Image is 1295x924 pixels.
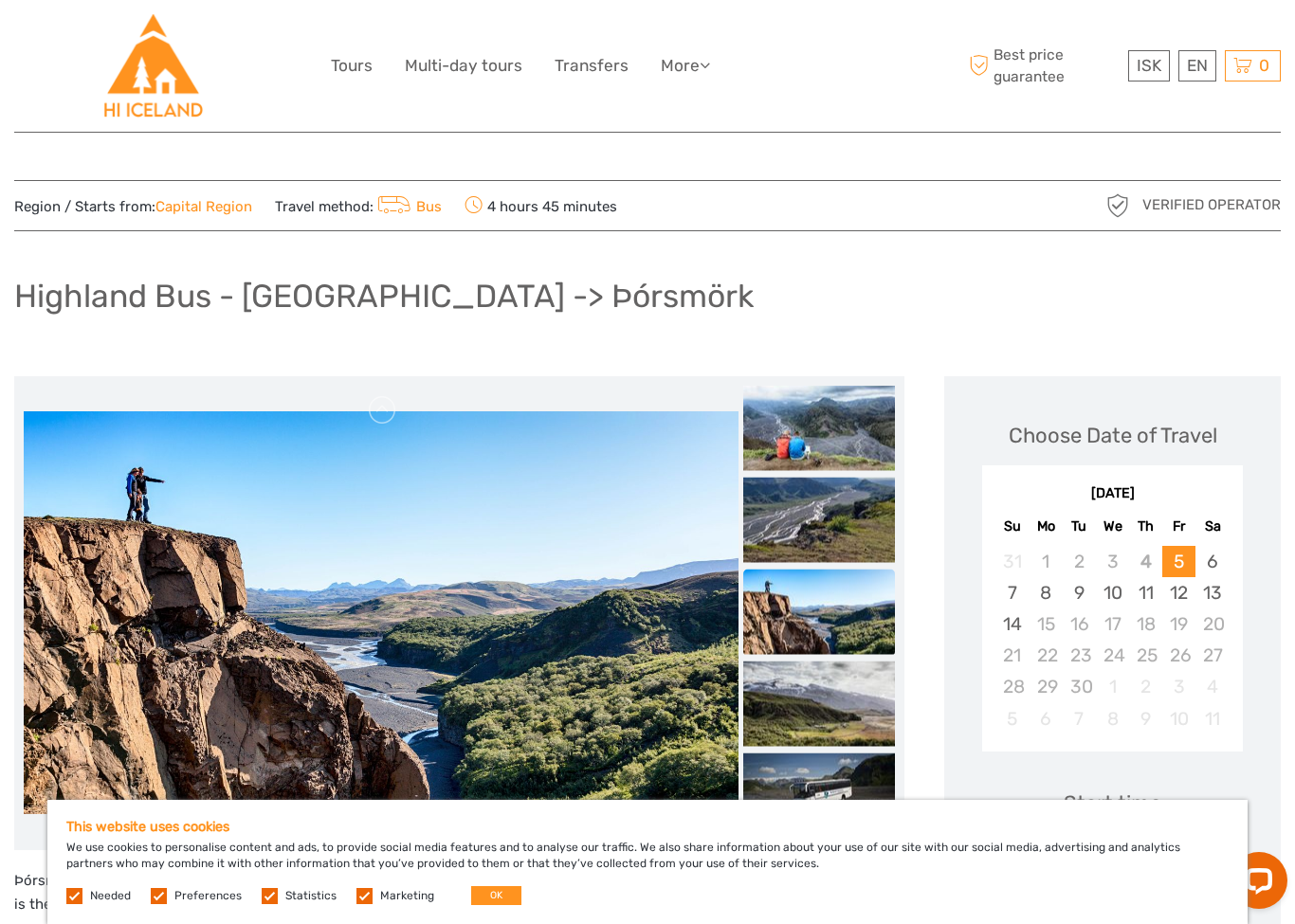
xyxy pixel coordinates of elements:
[1063,671,1096,702] div: Not available Tuesday, September 30th, 2025
[1030,546,1063,577] div: Not available Monday, September 1st, 2025
[995,546,1029,577] div: Not available Sunday, August 31st, 2025
[101,14,205,118] img: Hostelling International
[964,45,1123,86] span: Best price guarantee
[1215,844,1295,924] iframe: LiveChat chat widget
[1096,577,1129,608] div: Choose Wednesday, September 10th, 2025
[555,52,629,80] a: Transfers
[285,888,337,904] label: Statistics
[743,385,895,470] img: b89b0553845e4bb5be642023e7aa76fb_slider_thumbnail.jpg
[465,192,617,219] span: 4 hours 45 minutes
[174,888,242,904] label: Preferences
[471,886,521,905] button: OK
[1129,577,1162,608] div: Choose Thursday, September 11th, 2025
[1129,514,1162,539] div: Th
[1129,608,1162,640] div: Not available Thursday, September 18th, 2025
[1030,640,1063,671] div: Not available Monday, September 22nd, 2025
[995,640,1029,671] div: Not available Sunday, September 21st, 2025
[982,484,1243,504] div: [DATE]
[1256,56,1272,75] span: 0
[1195,546,1229,577] div: Choose Saturday, September 6th, 2025
[24,411,739,813] img: 9cc4d7d9146d457f80b4bc86025c5336_main_slider.jpg
[14,277,754,316] h1: Highland Bus - [GEOGRAPHIC_DATA] -> Þórsmörk
[1030,608,1063,640] div: Not available Monday, September 15th, 2025
[331,52,373,80] a: Tours
[1195,577,1229,608] div: Choose Saturday, September 13th, 2025
[1030,671,1063,702] div: Not available Monday, September 29th, 2025
[1096,608,1129,640] div: Not available Wednesday, September 17th, 2025
[1162,703,1195,734] div: Not available Friday, October 10th, 2025
[1162,671,1195,702] div: Not available Friday, October 3rd, 2025
[1063,577,1096,608] div: Choose Tuesday, September 9th, 2025
[1129,546,1162,577] div: Not available Thursday, September 4th, 2025
[661,52,710,80] a: More
[1195,703,1229,734] div: Not available Saturday, October 11th, 2025
[1063,640,1096,671] div: Not available Tuesday, September 23rd, 2025
[1162,546,1195,577] div: Choose Friday, September 5th, 2025
[1137,56,1161,75] span: ISK
[995,608,1029,640] div: Choose Sunday, September 14th, 2025
[1162,640,1195,671] div: Not available Friday, September 26th, 2025
[1178,50,1216,82] div: EN
[1096,514,1129,539] div: We
[155,198,252,215] a: Capital Region
[1162,608,1195,640] div: Not available Friday, September 19th, 2025
[1129,640,1162,671] div: Not available Thursday, September 25th, 2025
[743,477,895,562] img: 06264392c3fa47839190f1ef036ac5f7_slider_thumbnail.jpg
[995,703,1029,734] div: Not available Sunday, October 5th, 2025
[14,869,904,917] p: Þórsmörk is a lush oasis in the summer surrounded by glaciers, mountains, and vast highlands. Loc...
[1096,640,1129,671] div: Not available Wednesday, September 24th, 2025
[1195,608,1229,640] div: Not available Saturday, September 20th, 2025
[1030,703,1063,734] div: Not available Monday, October 6th, 2025
[1096,671,1129,702] div: Not available Wednesday, October 1st, 2025
[1030,514,1063,539] div: Mo
[405,52,522,80] a: Multi-day tours
[743,569,895,654] img: 9cc4d7d9146d457f80b4bc86025c5336_slider_thumbnail.jpg
[995,671,1029,702] div: Not available Sunday, September 28th, 2025
[47,800,1248,924] div: We use cookies to personalise content and ads, to provide social media features and to analyse ou...
[1195,514,1229,539] div: Sa
[1063,608,1096,640] div: Not available Tuesday, September 16th, 2025
[275,192,442,219] span: Travel method:
[380,888,434,904] label: Marketing
[1129,671,1162,702] div: Not available Thursday, October 2nd, 2025
[66,819,1229,835] h5: This website uses cookies
[1195,671,1229,702] div: Not available Saturday, October 4th, 2025
[1129,703,1162,734] div: Not available Thursday, October 9th, 2025
[1064,788,1161,818] div: Start time
[995,514,1029,539] div: Su
[14,197,252,217] span: Region / Starts from:
[743,752,895,838] img: 11c61a0ee9c3454d8b8026784a866943_slider_thumbnail.jpg
[1009,421,1217,450] div: Choose Date of Travel
[1063,703,1096,734] div: Not available Tuesday, October 7th, 2025
[1162,514,1195,539] div: Fr
[1195,640,1229,671] div: Not available Saturday, September 27th, 2025
[1063,546,1096,577] div: Not available Tuesday, September 2nd, 2025
[374,198,442,215] a: Bus
[995,577,1029,608] div: Choose Sunday, September 7th, 2025
[1063,514,1096,539] div: Tu
[988,546,1236,734] div: month 2025-09
[743,661,895,746] img: c33ecfd9b4ba42089096adcef067618e_slider_thumbnail.jpg
[90,888,131,904] label: Needed
[1162,577,1195,608] div: Choose Friday, September 12th, 2025
[1030,577,1063,608] div: Choose Monday, September 8th, 2025
[1096,703,1129,734] div: Not available Wednesday, October 8th, 2025
[1096,546,1129,577] div: Not available Wednesday, September 3rd, 2025
[1103,190,1133,221] img: verified_operator_grey_128.png
[1142,195,1281,215] span: Verified Operator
